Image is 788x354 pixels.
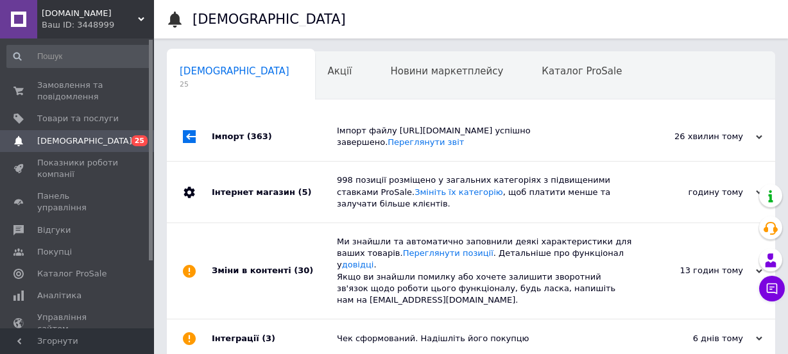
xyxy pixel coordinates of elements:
[337,174,634,210] div: 998 позиції розміщено у загальних категоріях з підвищеними ставками ProSale. , щоб платити менше ...
[132,135,148,146] span: 25
[212,162,337,223] div: Інтернет магазин
[180,65,289,77] span: [DEMOGRAPHIC_DATA]
[37,157,119,180] span: Показники роботи компанії
[634,131,762,142] div: 26 хвилин тому
[212,112,337,161] div: Імпорт
[337,125,634,148] div: Імпорт файлу [URL][DOMAIN_NAME] успішно завершено.
[37,246,72,258] span: Покупці
[342,260,374,269] a: довідці
[298,187,311,197] span: (5)
[262,333,275,343] span: (3)
[294,265,313,275] span: (30)
[180,80,289,89] span: 25
[37,268,107,280] span: Каталог ProSale
[634,265,762,276] div: 13 годин тому
[212,223,337,319] div: Зміни в контенті
[634,187,762,198] div: годину тому
[634,333,762,344] div: 6 днів тому
[337,333,634,344] div: Чек сформований. Надішліть його покупцю
[193,12,346,27] h1: [DEMOGRAPHIC_DATA]
[37,312,119,335] span: Управління сайтом
[247,131,272,141] span: (363)
[403,248,493,258] a: Переглянути позиції
[388,137,464,147] a: Переглянути звіт
[37,113,119,124] span: Товари та послуги
[337,236,634,306] div: Ми знайшли та автоматично заповнили деякі характеристики для ваших товарів. . Детальніше про функ...
[542,65,622,77] span: Каталог ProSale
[759,276,785,301] button: Чат з покупцем
[328,65,352,77] span: Акції
[37,190,119,214] span: Панель управління
[37,290,81,301] span: Аналітика
[42,8,138,19] span: КУПИШКА.UA
[37,135,132,147] span: [DEMOGRAPHIC_DATA]
[42,19,154,31] div: Ваш ID: 3448999
[37,224,71,236] span: Відгуки
[6,45,151,68] input: Пошук
[415,187,503,197] a: Змініть їх категорію
[37,80,119,103] span: Замовлення та повідомлення
[390,65,503,77] span: Новини маркетплейсу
